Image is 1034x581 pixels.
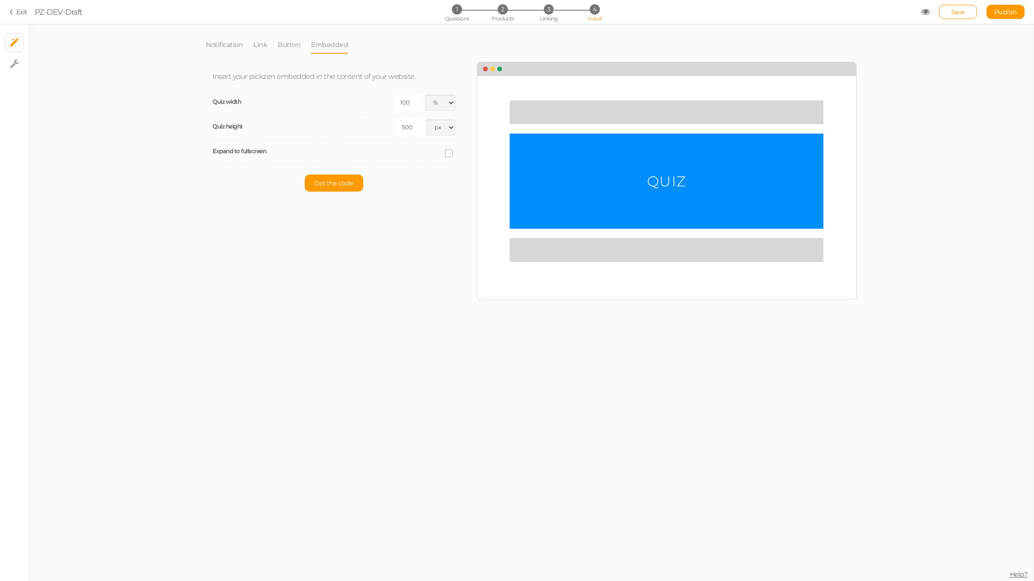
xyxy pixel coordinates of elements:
span: QUIZ [647,173,686,190]
li: 4 Install [572,4,617,14]
span: 1 [452,4,462,14]
li: Notification [205,36,253,54]
span: Linking [540,15,557,22]
li: Button [277,36,310,54]
a: Button [277,36,301,54]
li: 1 Questions [435,4,479,14]
a: Notification [205,36,243,54]
a: Embedded [310,36,348,54]
a: Exit [10,7,28,17]
span: Questions [445,15,469,22]
span: Quiz height [213,123,243,130]
li: Link [253,36,277,54]
span: Quiz width [213,98,241,105]
span: 2 [498,4,508,14]
div: Save [939,5,977,19]
span: Products [492,15,514,22]
span: Install [588,15,601,22]
button: Get the code [305,174,363,192]
span: Publish [995,8,1017,16]
li: 3 Linking [526,4,570,14]
span: Get the code [314,179,354,187]
div: PZ-DEV-Draft [35,6,83,18]
span: 3 [543,4,553,14]
span: 4 [589,4,599,14]
span: Help? [1010,570,1028,579]
li: Embedded [310,36,358,54]
li: 2 Products [481,4,525,14]
span: Insert your pickzen embedded in the content of your website. [213,72,416,81]
a: Link [253,36,268,54]
span: Expand to fullscreen [213,147,266,155]
span: Save [951,8,965,16]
